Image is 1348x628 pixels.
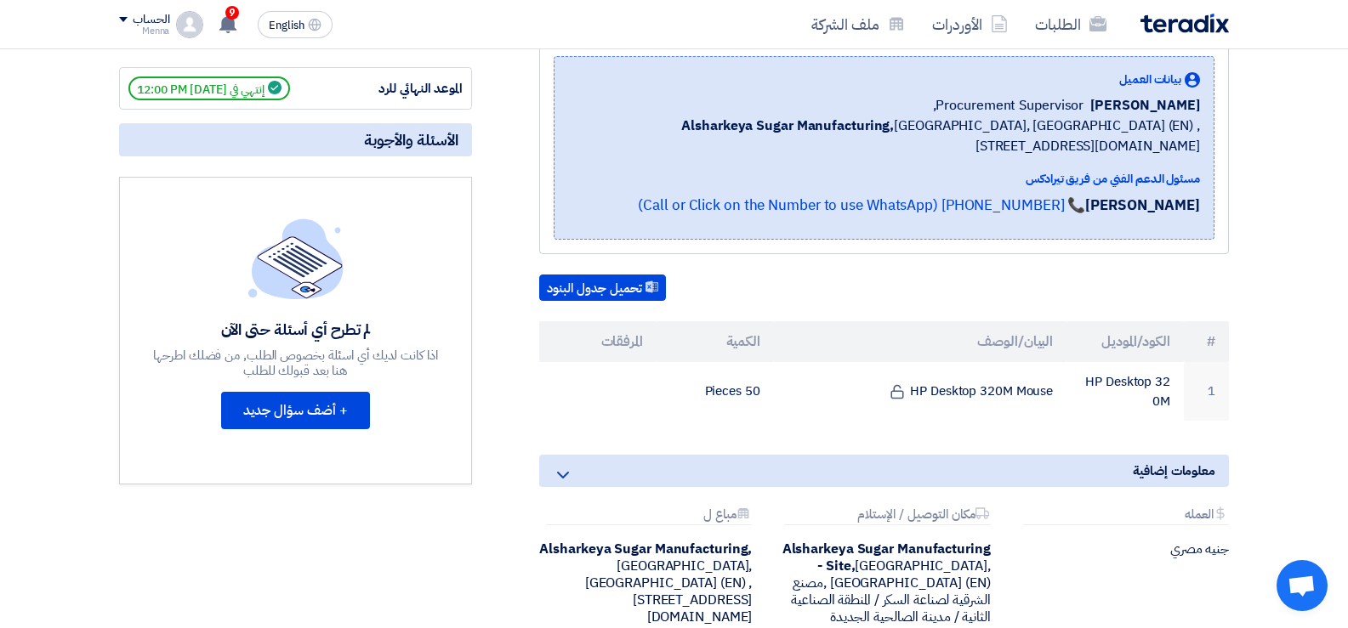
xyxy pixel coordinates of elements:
[1021,4,1120,44] a: الطلبات
[657,362,774,421] td: 50 Pieces
[119,26,169,36] div: Menna
[1066,321,1184,362] th: الكود/الموديل
[364,130,458,150] span: الأسئلة والأجوبة
[221,392,370,429] button: + أضف سؤال جديد
[1119,71,1181,88] span: بيانات العميل
[1140,14,1229,33] img: Teradix logo
[539,274,666,302] button: تحميل جدول البنود
[1066,362,1184,421] td: HP Desktop 320M
[151,348,441,378] div: اذا كانت لديك أي اسئلة بخصوص الطلب, من فضلك اطرحها هنا بعد قبولك للطلب
[568,116,1200,156] span: [GEOGRAPHIC_DATA], [GEOGRAPHIC_DATA] (EN) ,[STREET_ADDRESS][DOMAIN_NAME]
[1184,321,1229,362] th: #
[1184,362,1229,421] td: 1
[1085,195,1200,216] strong: [PERSON_NAME]
[176,11,203,38] img: profile_test.png
[133,13,169,27] div: الحساب
[248,218,344,298] img: empty_state_list.svg
[784,507,990,525] div: مكان التوصيل / الإستلام
[919,4,1021,44] a: الأوردرات
[128,76,290,100] span: إنتهي في [DATE] 12:00 PM
[225,6,239,20] span: 9
[258,11,333,38] button: English
[782,539,991,576] b: Alsharkeya Sugar Manufacturing - Site,
[151,320,441,339] div: لم تطرح أي أسئلة حتى الآن
[638,195,1085,216] a: 📞 [PHONE_NUMBER] (Call or Click on the Number to use WhatsApp)
[539,540,752,625] div: [GEOGRAPHIC_DATA], [GEOGRAPHIC_DATA] (EN) ,[STREET_ADDRESS][DOMAIN_NAME]
[539,321,657,362] th: المرفقات
[933,95,1084,116] span: Procurement Supervisor,
[1277,560,1328,611] div: Open chat
[774,362,1067,421] td: HP Desktop 320M Mouse
[546,507,752,525] div: مباع ل
[1023,507,1229,525] div: العمله
[568,170,1200,188] div: مسئول الدعم الفني من فريق تيرادكس
[798,4,919,44] a: ملف الشركة
[1016,540,1229,557] div: جنيه مصري
[335,79,463,99] div: الموعد النهائي للرد
[681,116,894,136] b: Alsharkeya Sugar Manufacturing,
[657,321,774,362] th: الكمية
[1133,461,1215,480] span: معلومات إضافية
[777,540,990,625] div: [GEOGRAPHIC_DATA], [GEOGRAPHIC_DATA] (EN) ,مصنع الشرقية لصناعة السكر / المنطقة الصناعية الثانية /...
[539,539,752,559] b: Alsharkeya Sugar Manufacturing,
[1090,95,1200,116] span: [PERSON_NAME]
[269,20,304,31] span: English
[774,321,1067,362] th: البيان/الوصف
